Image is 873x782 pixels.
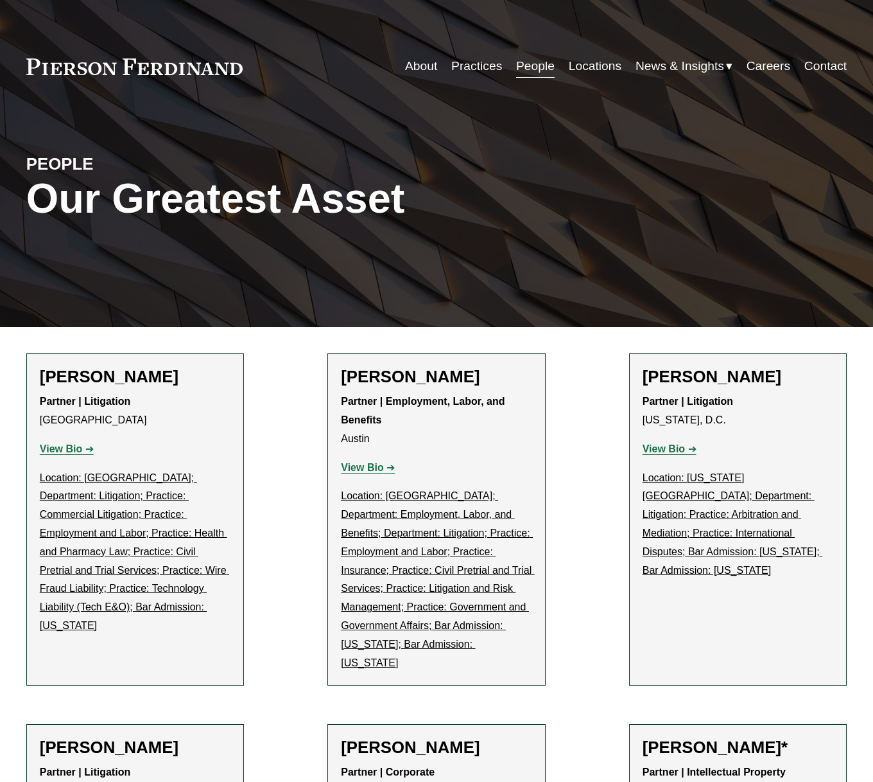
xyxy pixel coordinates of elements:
[40,396,130,407] strong: Partner | Litigation
[40,767,130,778] strong: Partner | Litigation
[643,767,786,778] strong: Partner | Intellectual Property
[26,154,232,175] h4: PEOPLE
[341,396,508,425] strong: Partner | Employment, Labor, and Benefits
[643,396,733,407] strong: Partner | Litigation
[643,472,822,576] u: Location: [US_STATE][GEOGRAPHIC_DATA]; Department: Litigation; Practice: Arbitration and Mediatio...
[40,443,82,454] strong: View Bio
[341,393,532,448] p: Austin
[40,367,230,387] h2: [PERSON_NAME]
[341,767,435,778] strong: Partner | Corporate
[40,738,230,758] h2: [PERSON_NAME]
[26,175,573,222] h1: Our Greatest Asset
[516,54,555,79] a: People
[569,54,621,79] a: Locations
[643,367,833,387] h2: [PERSON_NAME]
[40,443,94,454] a: View Bio
[643,443,685,454] strong: View Bio
[341,462,383,473] strong: View Bio
[40,472,229,631] u: Location: [GEOGRAPHIC_DATA]; Department: Litigation; Practice: Commercial Litigation; Practice: E...
[747,54,790,79] a: Careers
[341,738,532,758] h2: [PERSON_NAME]
[643,738,833,758] h2: [PERSON_NAME]*
[40,393,230,430] p: [GEOGRAPHIC_DATA]
[635,54,732,79] a: folder dropdown
[804,54,847,79] a: Contact
[341,490,534,668] u: Location: [GEOGRAPHIC_DATA]; Department: Employment, Labor, and Benefits; Department: Litigation;...
[643,443,696,454] a: View Bio
[635,55,724,78] span: News & Insights
[451,54,502,79] a: Practices
[341,367,532,387] h2: [PERSON_NAME]
[405,54,437,79] a: About
[341,462,395,473] a: View Bio
[643,393,833,430] p: [US_STATE], D.C.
